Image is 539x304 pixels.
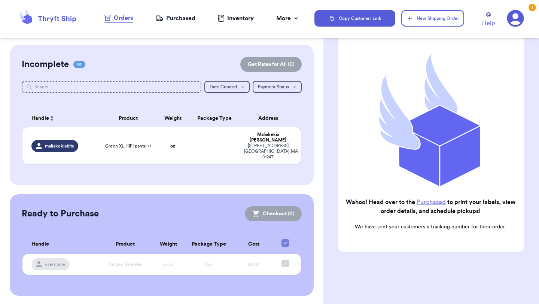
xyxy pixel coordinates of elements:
h2: Ready to Purchase [22,208,99,220]
strong: oz [170,144,175,148]
span: Help [482,19,495,28]
a: Purchased [155,14,195,23]
input: Search [22,81,201,93]
button: New Shipping Order [401,10,464,27]
th: Address [240,109,301,127]
h2: Incomplete [22,58,69,70]
p: We have sent your customers a tracking number for their order. [344,223,517,231]
a: 1 [507,10,524,27]
a: Inventory [217,14,254,23]
span: Handle [31,115,49,122]
span: maliakekiatilts [45,143,74,149]
button: Get Rates for All (0) [240,57,302,72]
th: Product [100,109,156,127]
button: Date Created [204,81,250,93]
div: More [276,14,300,23]
th: Product [98,235,152,254]
span: Striped Sweater [109,262,141,267]
span: Date Created [210,85,237,89]
button: Copy Customer Link [314,10,395,27]
button: Payment Status [253,81,302,93]
h2: Wahoo! Head over to the to print your labels, view order details, and schedule pickups! [344,198,517,216]
button: Sort ascending [49,114,55,123]
th: Package Type [189,109,240,127]
th: Weight [152,235,185,254]
div: [STREET_ADDRESS] [GEOGRAPHIC_DATA] , MA 01247 [244,143,292,160]
div: Orders [104,13,133,22]
span: Green XL HIFI pants [105,143,151,149]
span: 01 [73,61,85,68]
span: $0.00 [248,262,259,267]
span: xx oz [163,262,174,267]
span: Handle [31,240,49,248]
div: 1 [529,4,536,11]
th: Cost [233,235,274,254]
span: + 1 [147,144,151,148]
span: username [45,261,65,267]
div: Maliakekia [PERSON_NAME] [244,132,292,143]
span: Payment Status [258,85,289,89]
a: Help [482,12,495,28]
th: Weight [156,109,189,127]
a: Orders [104,13,133,23]
th: Package Type [185,235,233,254]
span: Box [205,262,213,267]
button: Checkout (0) [245,206,302,221]
a: Purchased [417,199,446,205]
